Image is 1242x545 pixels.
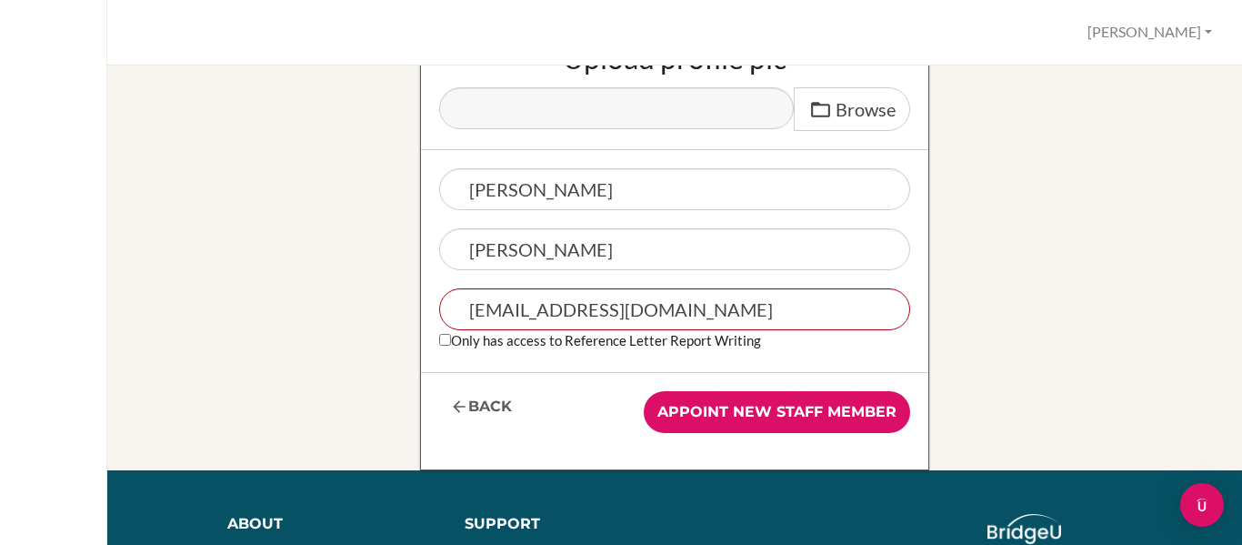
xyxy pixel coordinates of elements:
[465,514,661,535] div: Support
[987,514,1061,544] img: logo_white@2x-f4f0deed5e89b7ecb1c2cc34c3e3d731f90f0f143d5ea2071677605dd97b5244.png
[439,391,523,423] a: Back
[439,334,451,346] input: Only has access to Reference Letter Report Writing
[439,228,910,270] input: Last name
[836,98,896,120] span: Browse
[439,330,761,349] label: Only has access to Reference Letter Report Writing
[439,288,910,330] input: Email
[563,44,786,73] label: Upload profile pic
[1180,483,1224,527] div: Open Intercom Messenger
[227,514,437,535] div: About
[644,391,910,433] input: Appoint new staff member
[439,168,910,210] input: First name
[1079,15,1220,49] button: [PERSON_NAME]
